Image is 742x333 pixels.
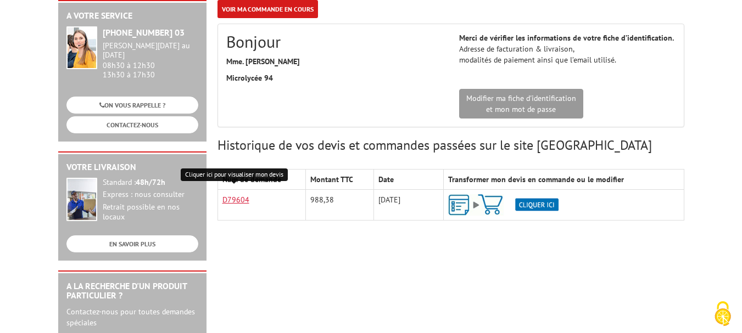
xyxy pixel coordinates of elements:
[217,138,684,153] h3: Historique de vos devis et commandes passées sur le site [GEOGRAPHIC_DATA]
[226,73,273,83] strong: Microlycée 94
[704,296,742,333] button: Cookies (fenêtre modale)
[103,190,198,200] div: Express : nous consulter
[66,97,198,114] a: ON VOUS RAPPELLE ?
[66,26,97,69] img: widget-service.jpg
[709,300,737,328] img: Cookies (fenêtre modale)
[444,170,684,190] th: Transformer mon devis en commande ou le modifier
[66,162,198,172] h2: Votre livraison
[66,281,198,301] h2: A la recherche d'un produit particulier ?
[373,190,443,221] td: [DATE]
[459,89,583,118] a: Modifier ma fiche d'identificationet mon mot de passe
[66,306,198,328] p: Contactez-nous pour toutes demandes spéciales
[66,116,198,133] a: CONTACTEZ-NOUS
[181,168,288,181] div: Cliquer ici pour visualiser mon devis
[66,11,198,21] h2: A votre service
[226,57,300,66] strong: Mme. [PERSON_NAME]
[306,190,373,221] td: 988,38
[103,27,185,38] strong: [PHONE_NUMBER] 03
[222,195,249,205] a: D79604
[136,177,165,187] strong: 48h/72h
[103,202,198,222] div: Retrait possible en nos locaux
[103,178,198,188] div: Standard :
[66,178,97,221] img: widget-livraison.jpg
[66,235,198,252] a: EN SAVOIR PLUS
[373,170,443,190] th: Date
[459,33,674,43] strong: Merci de vérifier les informations de votre fiche d’identification.
[459,32,676,65] p: Adresse de facturation & livraison, modalités de paiement ainsi que l’email utilisé.
[226,32,443,50] h2: Bonjour
[306,170,373,190] th: Montant TTC
[103,41,198,79] div: 08h30 à 12h30 13h30 à 17h30
[448,194,559,216] img: ajout-vers-panier.png
[103,41,198,60] div: [PERSON_NAME][DATE] au [DATE]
